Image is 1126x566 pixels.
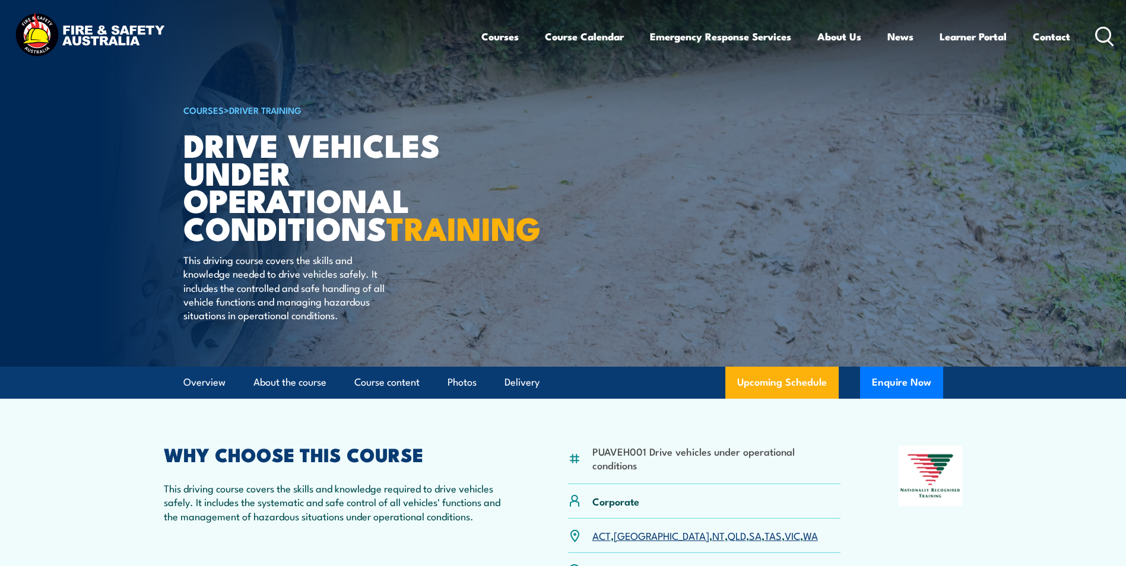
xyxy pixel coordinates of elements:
a: COURSES [183,103,224,116]
a: QLD [728,528,746,542]
p: Corporate [592,494,639,508]
p: This driving course covers the skills and knowledge needed to drive vehicles safely. It includes ... [183,253,400,322]
a: Driver Training [229,103,302,116]
button: Enquire Now [860,367,943,399]
a: SA [749,528,762,542]
h6: > [183,103,477,117]
a: Contact [1033,21,1070,52]
h1: Drive Vehicles under Operational Conditions [183,131,477,241]
p: , , , , , , , [592,529,818,542]
a: Learner Portal [940,21,1007,52]
a: Photos [448,367,477,398]
a: News [887,21,914,52]
a: VIC [785,528,800,542]
a: NT [712,528,725,542]
p: This driving course covers the skills and knowledge required to drive vehicles safely. It include... [164,481,510,523]
a: WA [803,528,818,542]
a: Overview [183,367,226,398]
a: Courses [481,21,519,52]
a: ACT [592,528,611,542]
a: [GEOGRAPHIC_DATA] [614,528,709,542]
h2: WHY CHOOSE THIS COURSE [164,446,510,462]
a: Emergency Response Services [650,21,791,52]
a: Course content [354,367,420,398]
img: Nationally Recognised Training logo. [899,446,963,506]
strong: TRAINING [386,202,541,252]
a: TAS [765,528,782,542]
a: Upcoming Schedule [725,367,839,399]
a: About Us [817,21,861,52]
li: PUAVEH001 Drive vehicles under operational conditions [592,444,841,472]
a: About the course [253,367,326,398]
a: Course Calendar [545,21,624,52]
a: Delivery [505,367,540,398]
